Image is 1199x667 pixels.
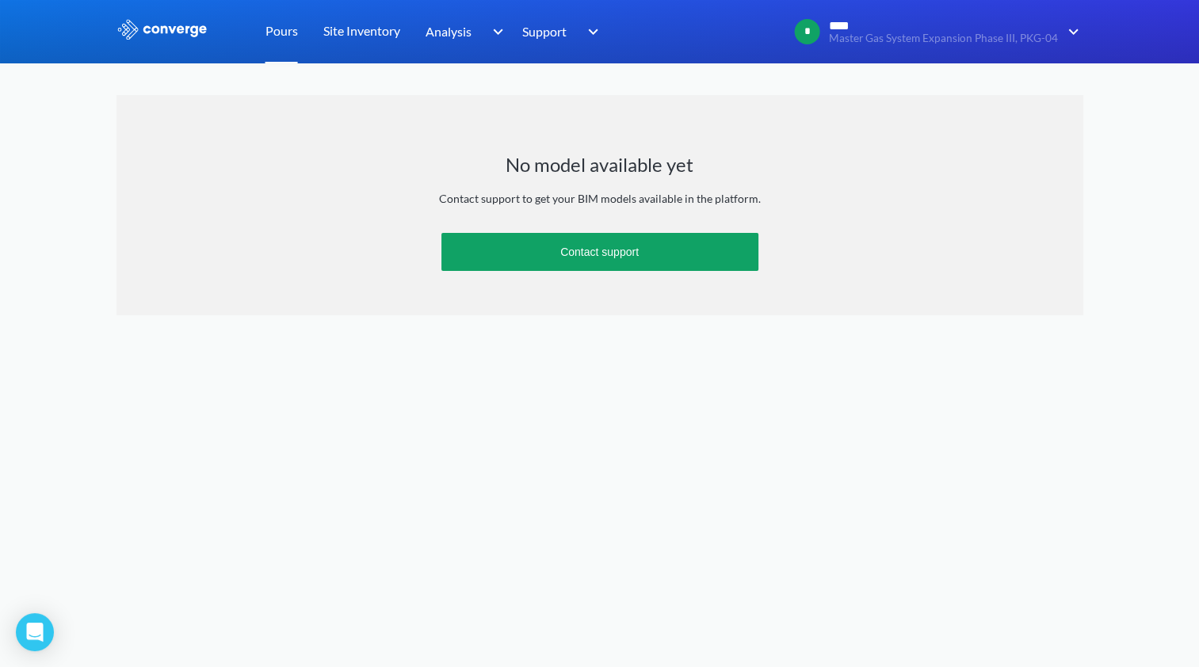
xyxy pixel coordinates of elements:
span: Analysis [426,21,472,41]
img: downArrow.svg [482,22,507,41]
img: downArrow.svg [1058,22,1083,41]
button: Contact support [441,233,758,271]
img: downArrow.svg [578,22,603,41]
span: Support [522,21,567,41]
img: logo_ewhite.svg [116,19,208,40]
div: Open Intercom Messenger [16,613,54,651]
div: Contact support to get your BIM models available in the platform. [439,190,761,208]
span: Master Gas System Expansion Phase III, PKG-04 [829,32,1058,44]
h1: No model available yet [506,152,693,177]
